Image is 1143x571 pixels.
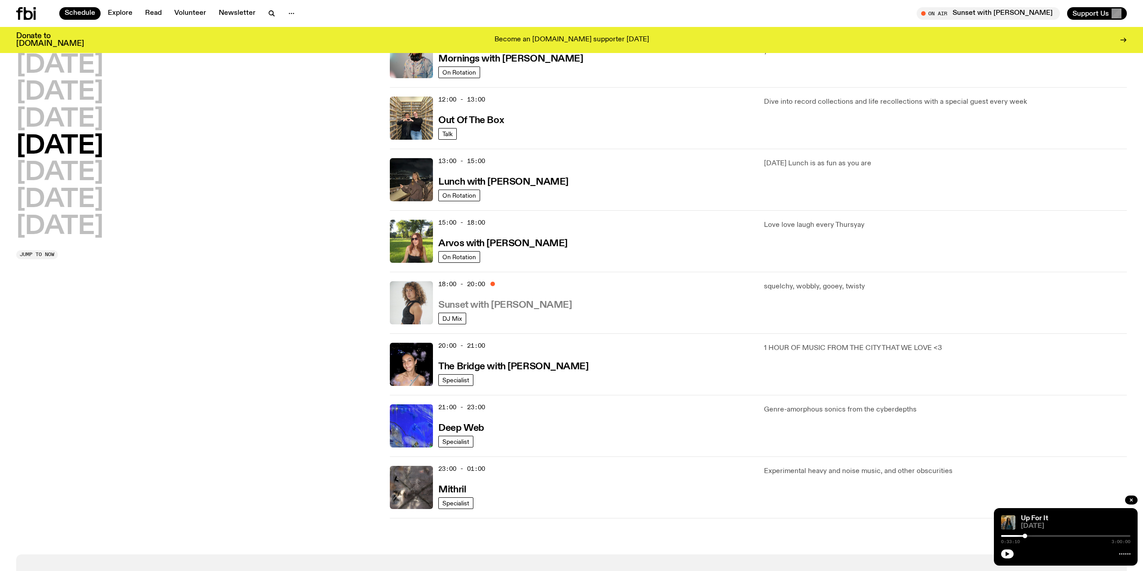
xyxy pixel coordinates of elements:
img: Kana Frazer is smiling at the camera with her head tilted slightly to her left. She wears big bla... [390,35,433,78]
h3: Mornings with [PERSON_NAME] [438,54,583,64]
h3: Arvos with [PERSON_NAME] [438,239,567,248]
span: [DATE] [1021,523,1130,530]
a: DJ Mix [438,313,466,324]
p: Genre-amorphous sonics from the cyberdepths [764,404,1127,415]
p: Dive into record collections and life recollections with a special guest every week [764,97,1127,107]
span: Specialist [442,376,469,383]
button: [DATE] [16,187,103,212]
img: Lizzie Bowles is sitting in a bright green field of grass, with dark sunglasses and a black top. ... [390,220,433,263]
span: 18:00 - 20:00 [438,280,485,288]
a: The Bridge with [PERSON_NAME] [438,360,588,372]
span: 12:00 - 13:00 [438,95,485,104]
button: [DATE] [16,80,103,105]
span: Support Us [1072,9,1109,18]
button: Support Us [1067,7,1127,20]
a: Specialist [438,497,473,509]
span: 13:00 - 15:00 [438,157,485,165]
img: An abstract artwork in mostly grey, with a textural cross in the centre. There are metallic and d... [390,466,433,509]
a: Sunset with [PERSON_NAME] [438,299,572,310]
a: Arvos with [PERSON_NAME] [438,237,567,248]
span: On Rotation [442,253,476,260]
a: On Rotation [438,251,480,263]
span: Specialist [442,500,469,506]
h3: Lunch with [PERSON_NAME] [438,177,568,187]
a: Specialist [438,374,473,386]
p: [DATE] Lunch is as fun as you are [764,158,1127,169]
button: [DATE] [16,214,103,239]
button: [DATE] [16,53,103,78]
span: 0:33:10 [1001,540,1020,544]
a: Lunch with [PERSON_NAME] [438,176,568,187]
a: Explore [102,7,138,20]
a: On Rotation [438,190,480,201]
p: Experimental heavy and noise music, and other obscurities [764,466,1127,477]
span: 20:00 - 21:00 [438,341,485,350]
p: 1 HOUR OF MUSIC FROM THE CITY THAT WE LOVE <3 [764,343,1127,354]
a: Specialist [438,436,473,447]
a: Deep Web [438,422,484,433]
span: Specialist [442,438,469,445]
button: Jump to now [16,250,58,259]
p: Love love laugh every Thursyay [764,220,1127,230]
h3: Donate to [DOMAIN_NAME] [16,32,84,48]
img: Izzy Page stands above looking down at Opera Bar. She poses in front of the Harbour Bridge in the... [390,158,433,201]
a: Newsletter [213,7,261,20]
span: 3:00:00 [1112,540,1130,544]
a: On Rotation [438,66,480,78]
span: 21:00 - 23:00 [438,403,485,412]
h3: Sunset with [PERSON_NAME] [438,301,572,310]
p: Become an [DOMAIN_NAME] supporter [DATE] [494,36,649,44]
span: Talk [442,130,453,137]
img: Tangela looks past her left shoulder into the camera with an inquisitive look. She is wearing a s... [390,281,433,324]
img: An abstract artwork, in bright blue with amorphous shapes, illustrated shimmers and small drawn c... [390,404,433,447]
h3: Deep Web [438,424,484,433]
span: 23:00 - 01:00 [438,465,485,473]
a: Mornings with [PERSON_NAME] [438,53,583,64]
h3: The Bridge with [PERSON_NAME] [438,362,588,372]
span: Jump to now [20,252,54,257]
a: Volunteer [169,7,212,20]
a: Out Of The Box [438,114,504,125]
span: On Rotation [442,192,476,199]
span: 15:00 - 18:00 [438,218,485,227]
button: On AirSunset with [PERSON_NAME] [917,7,1060,20]
a: Schedule [59,7,101,20]
a: Up For It [1021,515,1048,522]
button: [DATE] [16,160,103,186]
a: Talk [438,128,457,140]
h3: Out Of The Box [438,116,504,125]
span: On Rotation [442,69,476,75]
h3: Mithril [438,485,466,495]
button: [DATE] [16,107,103,132]
span: DJ Mix [442,315,462,322]
a: Mithril [438,483,466,495]
img: Matt and Kate stand in the music library and make a heart shape with one hand each. [390,97,433,140]
p: squelchy, wobbly, gooey, twisty [764,281,1127,292]
img: Up For It host Ify Obiegbu stands in a graffiti-covered room wearing a plaid shirt and blue top w... [1001,515,1015,530]
button: [DATE] [16,134,103,159]
a: Read [140,7,167,20]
